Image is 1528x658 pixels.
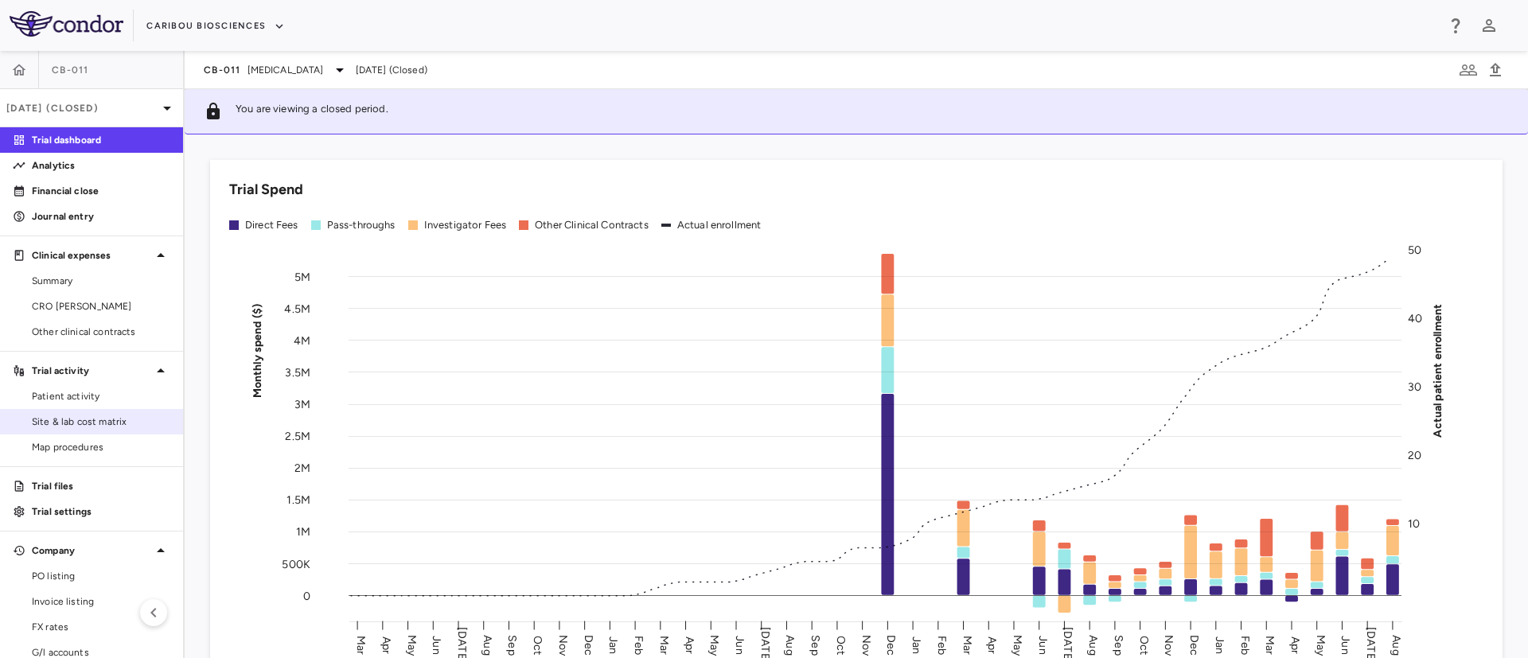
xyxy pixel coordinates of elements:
[285,430,310,443] tspan: 2.5M
[6,101,158,115] p: [DATE] (Closed)
[251,303,264,398] tspan: Monthly spend ($)
[1431,303,1444,437] tspan: Actual patient enrollment
[505,635,519,655] text: Sep
[32,364,151,378] p: Trial activity
[1314,634,1327,656] text: May
[285,365,310,379] tspan: 3.5M
[632,635,645,654] text: Feb
[204,64,241,76] span: CB-011
[859,634,873,656] text: Nov
[32,184,170,198] p: Financial close
[354,635,368,654] text: Mar
[1112,635,1125,655] text: Sep
[32,569,170,583] span: PO listing
[294,333,310,347] tspan: 4M
[32,504,170,519] p: Trial settings
[32,209,170,224] p: Journal entry
[910,636,923,653] text: Jan
[1408,380,1421,393] tspan: 30
[935,635,949,654] text: Feb
[294,270,310,283] tspan: 5M
[296,525,310,539] tspan: 1M
[10,11,123,37] img: logo-full-SnFGN8VE.png
[1339,636,1352,654] text: Jun
[32,248,151,263] p: Clinical expenses
[1086,635,1100,655] text: Aug
[1408,311,1422,325] tspan: 40
[1011,634,1024,656] text: May
[424,218,507,232] div: Investigator Fees
[284,302,310,315] tspan: 4.5M
[783,635,797,655] text: Aug
[229,179,303,201] h6: Trial Spend
[32,299,170,313] span: CRO [PERSON_NAME]
[707,634,721,656] text: May
[582,634,595,655] text: Dec
[32,274,170,288] span: Summary
[809,635,822,655] text: Sep
[356,63,427,77] span: [DATE] (Closed)
[32,543,151,558] p: Company
[248,63,324,77] span: [MEDICAL_DATA]
[1137,635,1151,654] text: Oct
[1390,635,1403,655] text: Aug
[606,636,620,653] text: Jan
[303,589,310,602] tspan: 0
[236,102,388,121] p: You are viewing a closed period.
[884,634,898,655] text: Dec
[1162,634,1175,656] text: Nov
[282,557,310,570] tspan: 500K
[32,440,170,454] span: Map procedures
[32,158,170,173] p: Analytics
[294,461,310,475] tspan: 2M
[32,620,170,634] span: FX rates
[683,636,696,653] text: Apr
[1263,635,1277,654] text: Mar
[32,133,170,147] p: Trial dashboard
[52,64,89,76] span: CB-011
[32,415,170,429] span: Site & lab cost matrix
[834,635,848,654] text: Oct
[961,635,974,654] text: Mar
[531,635,544,654] text: Oct
[1408,243,1421,257] tspan: 50
[1213,636,1226,653] text: Jan
[677,218,762,232] div: Actual enrollment
[1408,448,1421,461] tspan: 20
[32,594,170,609] span: Invoice listing
[556,634,570,656] text: Nov
[1408,516,1420,530] tspan: 10
[1288,636,1302,653] text: Apr
[405,634,419,656] text: May
[327,218,396,232] div: Pass-throughs
[286,493,310,507] tspan: 1.5M
[146,14,285,39] button: Caribou Biosciences
[380,636,393,653] text: Apr
[1036,636,1050,654] text: Jun
[481,635,494,655] text: Aug
[294,398,310,411] tspan: 3M
[430,636,443,654] text: Jun
[1187,634,1201,655] text: Dec
[1238,635,1252,654] text: Feb
[32,479,170,493] p: Trial files
[985,636,999,653] text: Apr
[535,218,649,232] div: Other Clinical Contracts
[657,635,671,654] text: Mar
[245,218,298,232] div: Direct Fees
[733,636,746,654] text: Jun
[32,389,170,403] span: Patient activity
[32,325,170,339] span: Other clinical contracts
